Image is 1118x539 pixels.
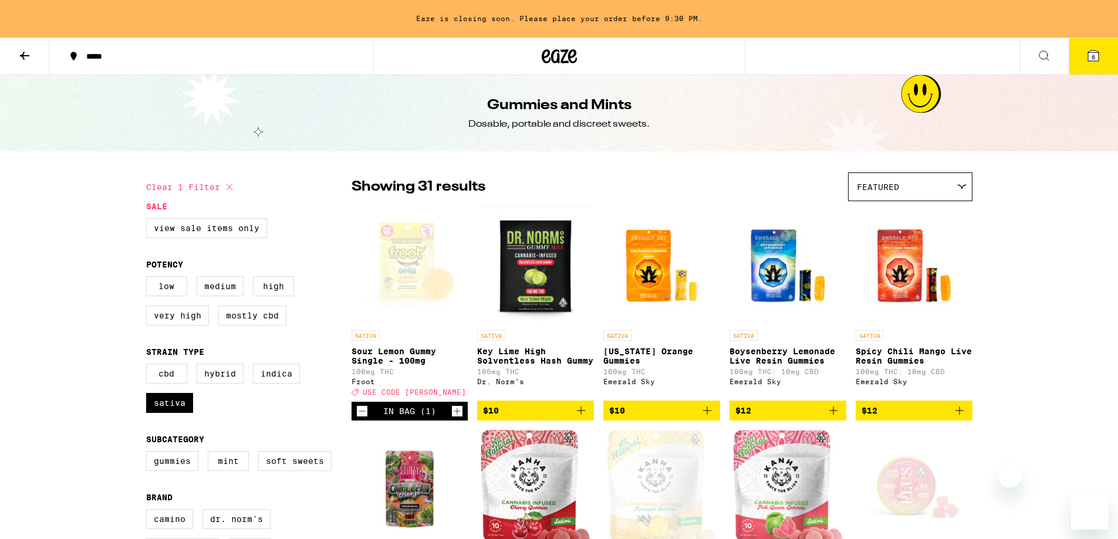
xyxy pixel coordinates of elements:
p: 100mg THC: 10mg CBD [729,368,846,375]
p: Key Lime High Solventless Hash Gummy [477,347,594,365]
div: Dr. Norm's [477,378,594,385]
legend: Strain Type [146,347,204,357]
label: CBD [146,364,187,384]
p: 100mg THC: 10mg CBD [856,368,972,375]
button: Clear 1 filter [146,172,237,202]
button: Add to bag [477,401,594,421]
a: Open page for California Orange Gummies from Emerald Sky [603,207,720,401]
a: Open page for Spicy Chili Mango Live Resin Gummies from Emerald Sky [856,207,972,401]
label: Mostly CBD [218,306,286,326]
label: Camino [146,509,193,529]
p: Boysenberry Lemonade Live Resin Gummies [729,347,846,365]
legend: Brand [146,493,173,502]
span: $12 [735,406,751,415]
label: Soft Sweets [258,451,332,471]
img: Emerald Sky - Boysenberry Lemonade Live Resin Gummies [729,207,846,324]
label: Medium [197,276,244,296]
div: Emerald Sky [603,378,720,385]
label: Gummies [146,451,198,471]
button: Add to bag [603,401,720,421]
iframe: Button to launch messaging window [1071,492,1109,530]
p: SATIVA [352,330,380,341]
p: SATIVA [729,330,758,341]
label: Low [146,276,187,296]
iframe: Close message [998,464,1022,487]
label: View Sale Items Only [146,218,267,238]
label: Dr. Norm's [202,509,271,529]
p: 100mg THC [477,368,594,375]
button: Decrement [356,405,368,417]
span: $10 [609,406,625,415]
label: Hybrid [197,364,244,384]
div: Emerald Sky [856,378,972,385]
span: 6 [1092,53,1095,60]
button: Add to bag [729,401,846,421]
label: Very High [146,306,209,326]
legend: Subcategory [146,435,204,444]
p: Showing 31 results [352,177,485,197]
img: Dr. Norm's - Key Lime High Solventless Hash Gummy [479,207,592,324]
label: High [253,276,294,296]
span: $10 [483,406,499,415]
p: [US_STATE] Orange Gummies [603,347,720,365]
a: Open page for Key Lime High Solventless Hash Gummy from Dr. Norm's [477,207,594,401]
img: Emerald Sky - Spicy Chili Mango Live Resin Gummies [856,207,972,324]
p: Sour Lemon Gummy Single - 100mg [352,347,468,365]
img: Emerald Sky - California Orange Gummies [603,207,720,324]
a: Open page for Sour Lemon Gummy Single - 100mg from Froot [352,207,468,402]
legend: Potency [146,260,183,269]
button: Increment [451,405,463,417]
p: 100mg THC [352,368,468,375]
span: $12 [862,406,877,415]
a: Open page for Boysenberry Lemonade Live Resin Gummies from Emerald Sky [729,207,846,401]
p: Spicy Chili Mango Live Resin Gummies [856,347,972,365]
p: SATIVA [603,330,631,341]
button: 6 [1069,38,1118,74]
legend: Sale [146,202,167,211]
label: Indica [253,364,300,384]
p: SATIVA [477,330,505,341]
span: USE CODE [PERSON_NAME] [363,388,466,396]
label: Sativa [146,393,193,413]
label: Mint [208,451,249,471]
div: In Bag (1) [383,406,436,416]
div: Emerald Sky [729,378,846,385]
div: Dosable, portable and discreet sweets. [468,118,650,131]
button: Add to bag [856,401,972,421]
h1: Gummies and Mints [487,96,631,116]
span: Featured [857,182,899,192]
p: SATIVA [856,330,884,341]
div: Froot [352,378,468,385]
p: 100mg THC [603,368,720,375]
